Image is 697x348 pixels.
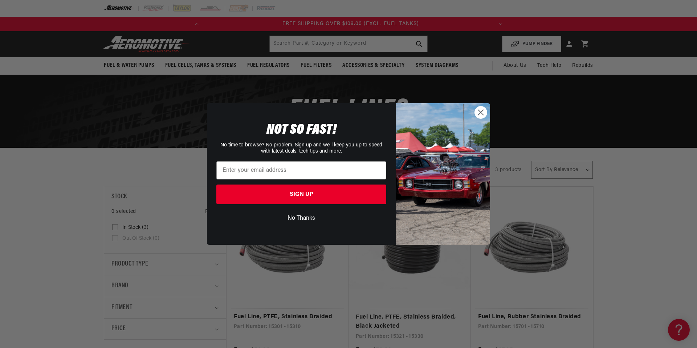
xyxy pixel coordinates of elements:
span: No time to browse? No problem. Sign up and we'll keep you up to speed with latest deals, tech tip... [220,142,382,154]
button: Close dialog [474,106,487,119]
span: NOT SO FAST! [266,123,337,137]
input: Enter your email address [216,161,386,179]
img: 85cdd541-2605-488b-b08c-a5ee7b438a35.jpeg [396,103,490,245]
button: SIGN UP [216,185,386,204]
button: No Thanks [216,211,386,225]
